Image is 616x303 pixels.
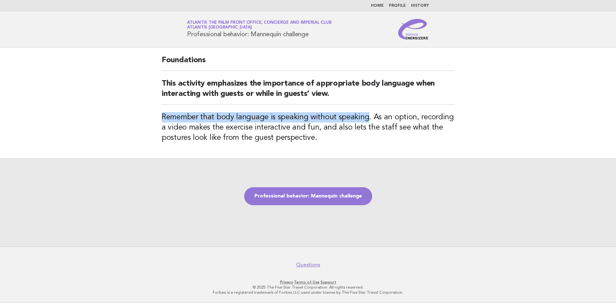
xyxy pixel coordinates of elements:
[371,4,384,8] a: Home
[162,112,454,143] h3: Remember that body language is speaking without speaking. As an option, recording a video makes t...
[187,21,331,38] h1: Professional behavior: Mannequin challenge
[321,280,336,284] a: Support
[398,19,429,39] img: Service Energizers
[280,280,293,284] a: Privacy
[296,262,320,268] a: Questions
[112,290,504,295] p: Forbes is a registered trademark of Forbes LLC used under license by The Five Star Travel Corpora...
[112,280,504,285] p: · ·
[162,55,454,71] h2: Foundations
[294,280,320,284] a: Terms of Use
[187,21,331,29] a: Atlantis The Palm Front Office, Concierge and Imperial ClubAtlantis [GEOGRAPHIC_DATA]
[187,26,252,30] span: Atlantis [GEOGRAPHIC_DATA]
[112,285,504,290] p: © 2025 The Five Star Travel Corporation. All rights reserved.
[389,4,406,8] a: Profile
[244,187,372,205] a: Professional behavior: Mannequin challenge
[411,4,429,8] a: History
[162,79,454,105] h2: This activity emphasizes the importance of appropriate body language when interacting with guests...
